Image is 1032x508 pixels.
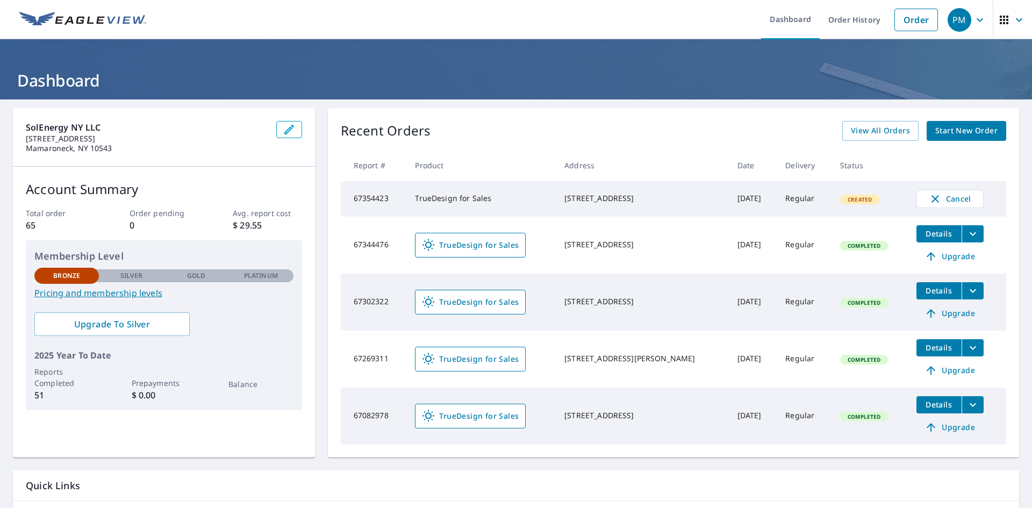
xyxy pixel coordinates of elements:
button: detailsBtn-67082978 [916,396,962,413]
td: [DATE] [729,274,777,331]
p: Account Summary [26,180,302,199]
p: 65 [26,219,95,232]
span: Upgrade [923,250,977,263]
span: TrueDesign for Sales [422,353,519,366]
a: TrueDesign for Sales [415,233,526,257]
a: Upgrade [916,305,984,322]
span: TrueDesign for Sales [422,239,519,252]
span: Upgrade [923,364,977,377]
th: Report # [341,149,407,181]
div: [STREET_ADDRESS] [564,193,720,204]
p: Mamaroneck, NY 10543 [26,144,268,153]
button: filesDropdownBtn-67344476 [962,225,984,242]
td: Regular [777,388,832,445]
span: Completed [841,413,887,420]
div: [STREET_ADDRESS][PERSON_NAME] [564,353,720,364]
p: [STREET_ADDRESS] [26,134,268,144]
p: Quick Links [26,479,1006,492]
div: [STREET_ADDRESS] [564,239,720,250]
a: View All Orders [842,121,919,141]
td: TrueDesign for Sales [406,181,556,217]
span: TrueDesign for Sales [422,410,519,423]
span: TrueDesign for Sales [422,296,519,309]
a: Upgrade [916,419,984,436]
a: Pricing and membership levels [34,287,293,299]
div: PM [948,8,971,32]
span: Details [923,399,955,410]
span: Details [923,285,955,296]
td: 67344476 [341,217,407,274]
p: Membership Level [34,249,293,263]
td: [DATE] [729,388,777,445]
span: Details [923,342,955,353]
button: detailsBtn-67344476 [916,225,962,242]
p: Order pending [130,208,198,219]
p: $ 0.00 [132,389,196,402]
a: TrueDesign for Sales [415,404,526,428]
td: 67302322 [341,274,407,331]
td: 67269311 [341,331,407,388]
p: 0 [130,219,198,232]
div: [STREET_ADDRESS] [564,296,720,307]
a: Upgrade To Silver [34,312,190,336]
p: Reports Completed [34,366,99,389]
a: Order [894,9,938,31]
p: SolEnergy NY LLC [26,121,268,134]
th: Date [729,149,777,181]
div: [STREET_ADDRESS] [564,410,720,421]
td: [DATE] [729,331,777,388]
p: 2025 Year To Date [34,349,293,362]
p: 51 [34,389,99,402]
span: Cancel [928,192,972,205]
p: Prepayments [132,377,196,389]
span: View All Orders [851,124,910,138]
td: Regular [777,217,832,274]
p: Recent Orders [341,121,431,141]
span: Start New Order [935,124,998,138]
td: [DATE] [729,181,777,217]
td: 67354423 [341,181,407,217]
a: Start New Order [927,121,1006,141]
button: detailsBtn-67302322 [916,282,962,299]
td: 67082978 [341,388,407,445]
p: Balance [228,378,293,390]
p: Platinum [244,271,278,281]
p: $ 29.55 [233,219,302,232]
span: Upgrade [923,307,977,320]
button: detailsBtn-67269311 [916,339,962,356]
td: Regular [777,181,832,217]
span: Completed [841,299,887,306]
a: Upgrade [916,362,984,379]
th: Product [406,149,556,181]
th: Delivery [777,149,832,181]
span: Details [923,228,955,239]
th: Status [832,149,908,181]
a: TrueDesign for Sales [415,290,526,314]
img: EV Logo [19,12,146,28]
p: Avg. report cost [233,208,302,219]
td: [DATE] [729,217,777,274]
h1: Dashboard [13,69,1019,91]
td: Regular [777,331,832,388]
span: Completed [841,242,887,249]
button: Cancel [916,190,984,208]
p: Bronze [53,271,80,281]
button: filesDropdownBtn-67269311 [962,339,984,356]
th: Address [556,149,728,181]
span: Upgrade [923,421,977,434]
p: Silver [120,271,143,281]
span: Upgrade To Silver [43,318,181,330]
a: TrueDesign for Sales [415,347,526,371]
p: Total order [26,208,95,219]
span: Created [841,196,878,203]
p: Gold [187,271,205,281]
button: filesDropdownBtn-67082978 [962,396,984,413]
td: Regular [777,274,832,331]
button: filesDropdownBtn-67302322 [962,282,984,299]
a: Upgrade [916,248,984,265]
span: Completed [841,356,887,363]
